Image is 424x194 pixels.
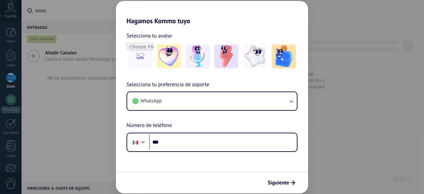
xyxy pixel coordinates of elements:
span: Selecciona tu preferencia de soporte [127,81,209,89]
div: Mexico: + 52 [129,135,142,149]
img: -1.jpeg [157,44,181,68]
span: WhatsApp [140,98,162,104]
h2: Hagamos Kommo tuyo [116,1,308,25]
span: Siguiente [268,180,289,185]
button: Siguiente [265,177,298,188]
img: -3.jpeg [214,44,238,68]
span: Selecciona tu avatar [127,32,172,40]
span: Número de teléfono [127,121,172,130]
img: -2.jpeg [186,44,210,68]
button: WhatsApp [127,92,297,110]
img: -5.jpeg [272,44,296,68]
img: -4.jpeg [243,44,267,68]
